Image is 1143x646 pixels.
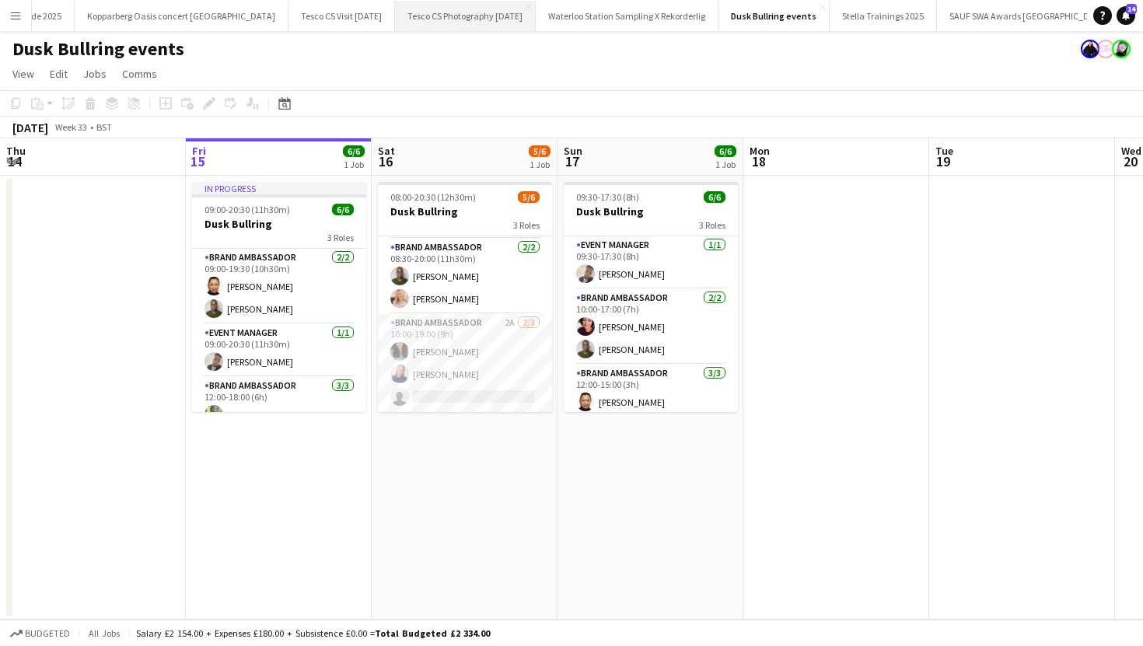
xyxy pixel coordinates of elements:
div: Salary £2 154.00 + Expenses £180.00 + Subsistence £0.00 = [136,627,490,639]
span: 6/6 [704,191,725,203]
span: 6/6 [332,204,354,215]
button: Stella Trainings 2025 [830,1,937,31]
button: Waterloo Station Sampling X Rekorderlig [536,1,718,31]
span: 6/6 [343,145,365,157]
a: Jobs [77,64,113,84]
span: Week 33 [51,121,90,133]
span: 17 [561,152,582,170]
button: Budgeted [8,625,72,642]
div: 1 Job [715,159,736,170]
span: Sat [378,144,395,158]
span: 15 [190,152,206,170]
a: Edit [44,64,74,84]
span: 3 Roles [327,232,354,243]
span: Budgeted [25,628,70,639]
app-card-role: Event Manager1/109:30-17:30 (8h)[PERSON_NAME] [564,236,738,289]
button: SAUF SWA Awards [GEOGRAPHIC_DATA] [937,1,1121,31]
app-card-role: Event Manager1/109:00-20:30 (11h30m)[PERSON_NAME] [192,324,366,377]
div: 1 Job [530,159,550,170]
span: 19 [933,152,953,170]
h3: Dusk Bullring [192,217,366,231]
span: 09:00-20:30 (11h30m) [204,204,290,215]
span: Tue [935,144,953,158]
app-card-role: Brand Ambassador3/312:00-15:00 (3h)[PERSON_NAME] [564,365,738,463]
span: View [12,67,34,81]
span: 3 Roles [699,219,725,231]
span: Jobs [83,67,107,81]
a: Comms [116,64,163,84]
a: View [6,64,40,84]
span: Comms [122,67,157,81]
button: Tesco CS Visit [DATE] [288,1,395,31]
a: 14 [1117,6,1135,25]
span: Thu [6,144,26,158]
app-card-role: Brand Ambassador2/210:00-17:00 (7h)[PERSON_NAME][PERSON_NAME] [564,289,738,365]
h3: Dusk Bullring [564,204,738,218]
h1: Dusk Bullring events [12,37,184,61]
app-card-role: Brand Ambassador2/208:30-20:00 (11h30m)[PERSON_NAME][PERSON_NAME] [378,239,552,314]
app-user-avatar: Soozy Peters [1096,40,1115,58]
span: Total Budgeted £2 334.00 [375,627,490,639]
app-card-role: Brand Ambassador2A2/310:00-19:00 (9h)[PERSON_NAME][PERSON_NAME] [378,314,552,412]
span: 5/6 [529,145,551,157]
span: 6/6 [715,145,736,157]
app-job-card: In progress09:00-20:30 (11h30m)6/6Dusk Bullring3 RolesBrand Ambassador2/209:00-19:30 (10h30m)[PER... [192,182,366,412]
span: 20 [1119,152,1141,170]
h3: Dusk Bullring [378,204,552,218]
button: Dusk Bullring events [718,1,830,31]
app-user-avatar: Danielle Ferguson [1081,40,1099,58]
span: 16 [376,152,395,170]
span: 3 Roles [513,219,540,231]
span: 18 [747,152,770,170]
button: Tesco CS Photography [DATE] [395,1,536,31]
div: In progress [192,182,366,194]
span: 09:30-17:30 (8h) [576,191,639,203]
span: Sun [564,144,582,158]
span: 08:00-20:30 (12h30m) [390,191,476,203]
span: Wed [1121,144,1141,158]
span: Mon [750,144,770,158]
app-card-role: Brand Ambassador3/312:00-18:00 (6h)[PERSON_NAME] [192,377,366,475]
span: 14 [1126,4,1137,14]
div: [DATE] [12,120,48,135]
div: BST [96,121,112,133]
app-user-avatar: Janeann Ferguson [1112,40,1131,58]
span: 14 [4,152,26,170]
span: All jobs [86,627,123,639]
app-card-role: Brand Ambassador2/209:00-19:30 (10h30m)[PERSON_NAME][PERSON_NAME] [192,249,366,324]
div: 1 Job [344,159,364,170]
span: 5/6 [518,191,540,203]
button: Kopparberg Oasis concert [GEOGRAPHIC_DATA] [75,1,288,31]
app-job-card: 09:30-17:30 (8h)6/6Dusk Bullring3 RolesEvent Manager1/109:30-17:30 (8h)[PERSON_NAME]Brand Ambassa... [564,182,738,412]
span: Edit [50,67,68,81]
app-job-card: 08:00-20:30 (12h30m)5/6Dusk Bullring3 RolesEvent Manager1/108:00-20:30 (12h30m)[PERSON_NAME]Brand... [378,182,552,412]
span: Fri [192,144,206,158]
